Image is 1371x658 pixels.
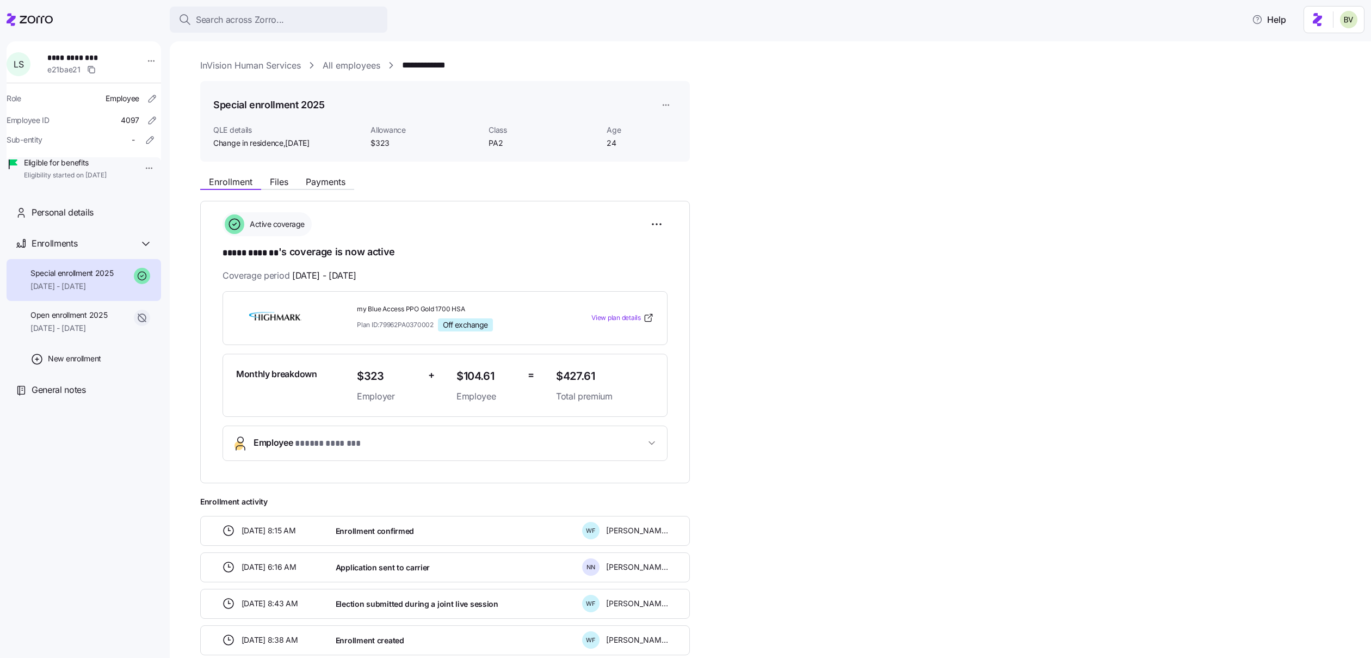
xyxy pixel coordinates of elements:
[336,635,404,646] span: Enrollment created
[196,13,284,27] span: Search across Zorro...
[606,635,668,645] span: [PERSON_NAME]
[200,59,301,72] a: InVision Human Services
[242,635,298,645] span: [DATE] 8:38 AM
[556,367,654,385] span: $427.61
[292,269,356,282] span: [DATE] - [DATE]
[607,138,677,149] span: 24
[591,312,654,323] a: View plan details
[336,562,430,573] span: Application sent to carrier
[213,138,310,149] span: Change in residence ,
[132,134,135,145] span: -
[556,390,654,403] span: Total premium
[1340,11,1357,28] img: 676487ef2089eb4995defdc85707b4f5
[586,601,596,607] span: W F
[1243,9,1295,30] button: Help
[489,138,598,149] span: PA2
[30,281,114,292] span: [DATE] - [DATE]
[223,245,668,260] h1: 's coverage is now active
[32,206,94,219] span: Personal details
[357,320,434,329] span: Plan ID: 79962PA0370002
[443,320,488,330] span: Off exchange
[323,59,380,72] a: All employees
[200,496,690,507] span: Enrollment activity
[528,367,534,383] span: =
[7,93,21,104] span: Role
[489,125,598,136] span: Class
[336,599,498,610] span: Election submitted during a joint live session
[428,367,435,383] span: +
[236,367,317,381] span: Monthly breakdown
[48,353,101,364] span: New enrollment
[47,64,81,75] span: e21bae21
[606,598,668,609] span: [PERSON_NAME]
[213,98,325,112] h1: Special enrollment 2025
[336,526,414,537] span: Enrollment confirmed
[121,115,139,126] span: 4097
[270,177,288,186] span: Files
[209,177,252,186] span: Enrollment
[213,125,362,136] span: QLE details
[456,390,519,403] span: Employee
[607,125,677,136] span: Age
[223,269,356,282] span: Coverage period
[254,436,361,451] span: Employee
[246,219,305,230] span: Active coverage
[106,93,139,104] span: Employee
[357,390,419,403] span: Employer
[236,305,314,330] img: Highmark BlueCross BlueShield
[285,138,309,149] span: [DATE]
[24,157,107,168] span: Eligible for benefits
[14,60,23,69] span: L S
[30,268,114,279] span: Special enrollment 2025
[32,383,86,397] span: General notes
[30,323,107,334] span: [DATE] - [DATE]
[306,177,345,186] span: Payments
[357,305,547,314] span: my Blue Access PPO Gold 1700 HSA
[242,598,298,609] span: [DATE] 8:43 AM
[606,525,668,536] span: [PERSON_NAME]
[1252,13,1286,26] span: Help
[7,134,42,145] span: Sub-entity
[456,367,519,385] span: $104.61
[357,367,419,385] span: $323
[30,310,107,321] span: Open enrollment 2025
[586,528,596,534] span: W F
[242,525,296,536] span: [DATE] 8:15 AM
[591,313,641,323] span: View plan details
[586,637,596,643] span: W F
[586,564,595,570] span: N N
[7,115,50,126] span: Employee ID
[170,7,387,33] button: Search across Zorro...
[242,562,297,573] span: [DATE] 6:16 AM
[24,171,107,180] span: Eligibility started on [DATE]
[606,562,668,573] span: [PERSON_NAME]
[370,138,480,149] span: $323
[32,237,77,250] span: Enrollments
[370,125,480,136] span: Allowance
